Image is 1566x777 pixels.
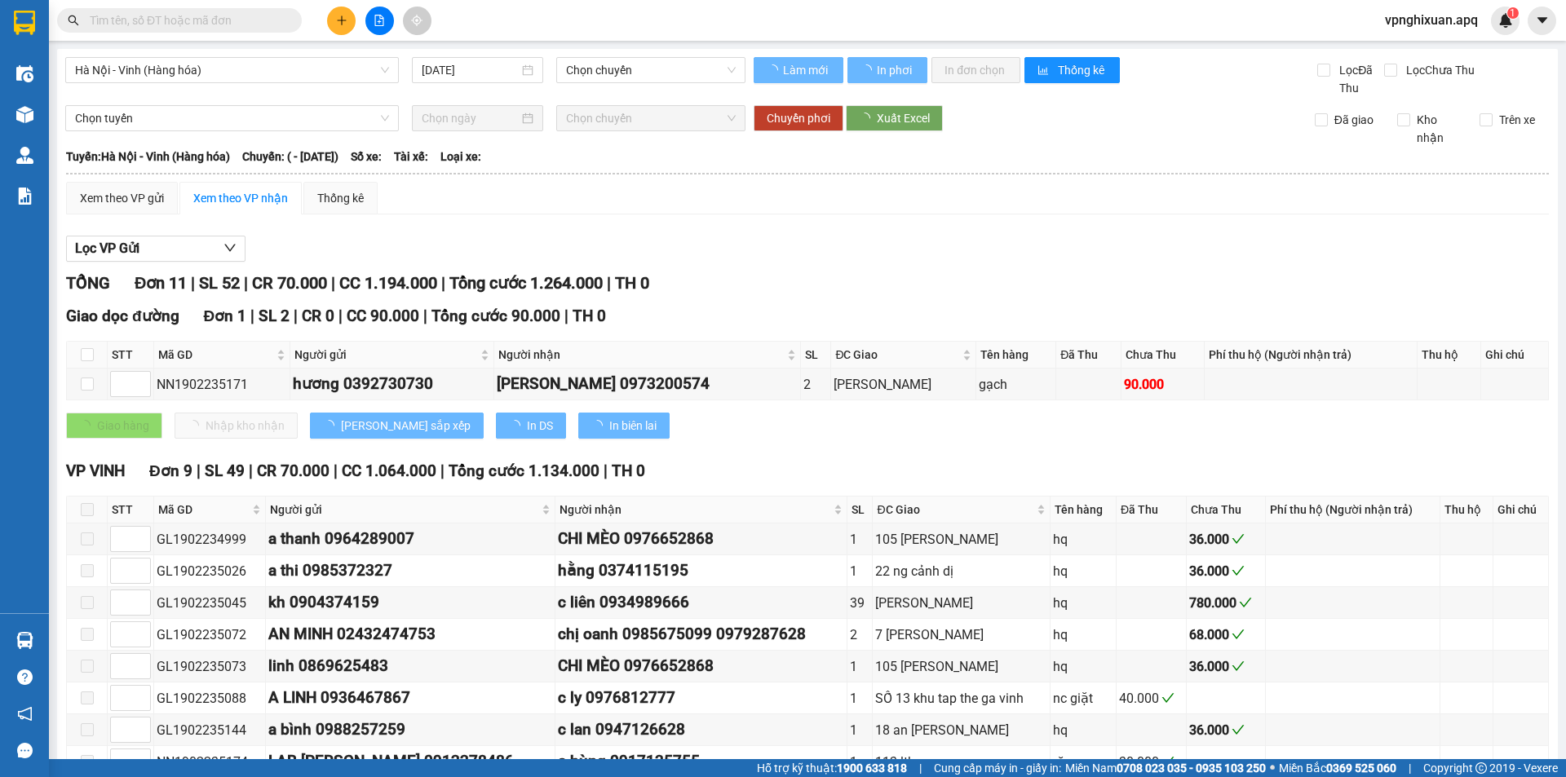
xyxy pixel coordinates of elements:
div: 68.000 [1189,625,1263,645]
div: gạch [979,374,1053,395]
span: CC 90.000 [347,307,419,325]
button: caret-down [1528,7,1556,35]
span: check [1232,564,1245,577]
div: Thống kê [317,189,364,207]
span: | [249,461,253,480]
span: file-add [374,15,385,26]
button: Làm mới [754,57,843,83]
div: răng [1053,752,1113,772]
div: [PERSON_NAME] [875,593,1047,613]
span: CR 0 [302,307,334,325]
div: Xem theo VP nhận [193,189,288,207]
div: c ly 0976812777 [558,686,844,710]
div: 2 [803,374,829,395]
td: GL1902235144 [154,714,266,746]
div: 30.000 [1119,752,1183,772]
span: Đơn 9 [149,461,192,480]
div: 7 [PERSON_NAME] [875,625,1047,645]
sup: 1 [1507,7,1519,19]
span: ĐC Giao [877,501,1033,519]
strong: 1900 633 818 [837,762,907,775]
span: In biên lai [609,417,657,435]
button: Nhập kho nhận [175,413,298,439]
span: SL 52 [199,273,240,293]
span: Tài xế: [394,148,428,166]
button: aim [403,7,431,35]
button: Giao hàng [66,413,162,439]
input: 13/08/2025 [422,61,519,79]
span: | [607,273,611,293]
div: c lan 0947126628 [558,717,844,742]
div: hq [1053,720,1113,740]
span: Người nhận [498,346,783,364]
b: Tuyến: Hà Nội - Vinh (Hàng hóa) [66,150,230,163]
button: bar-chartThống kê [1024,57,1120,83]
span: [PERSON_NAME] sắp xếp [341,417,471,435]
span: CR 70.000 [257,461,330,480]
span: Loại xe: [440,148,481,166]
div: 1 [850,688,869,709]
div: NN1902235174 [157,752,263,772]
div: 780.000 [1189,593,1263,613]
div: linh 0869625483 [268,654,552,678]
span: search [68,15,79,26]
span: Miền Nam [1065,759,1266,777]
th: Thu hộ [1440,497,1493,523]
span: check [1161,755,1174,768]
div: GL1902235026 [157,561,263,581]
div: a bình 0988257259 [268,717,552,742]
div: Xem theo VP gửi [80,189,164,207]
span: bar-chart [1037,64,1051,77]
img: warehouse-icon [16,147,33,164]
span: copyright [1475,762,1487,774]
span: check [1239,596,1252,609]
div: hằng 0374115195 [558,558,844,583]
th: Chưa Thu [1121,342,1205,369]
div: 1 [850,720,869,740]
img: warehouse-icon [16,106,33,123]
span: loading [591,420,609,431]
span: Chọn tuyến [75,106,389,130]
div: kh 0904374159 [268,590,552,615]
span: check [1232,628,1245,641]
div: hq [1053,561,1113,581]
span: Giao dọc đường [66,307,179,325]
div: GL1902235144 [157,720,263,740]
strong: 0369 525 060 [1326,762,1396,775]
div: hương 0392730730 [293,372,492,396]
span: Làm mới [783,61,830,79]
span: caret-down [1535,13,1550,28]
th: SL [801,342,832,369]
div: 18 an [PERSON_NAME] [875,720,1047,740]
button: Chuyển phơi [754,105,843,131]
th: Tên hàng [1051,497,1117,523]
span: 1 [1510,7,1515,19]
div: 36.000 [1189,656,1263,677]
span: Xuất Excel [877,109,930,127]
div: hq [1053,625,1113,645]
img: icon-new-feature [1498,13,1513,28]
th: STT [108,497,154,523]
span: loading [323,420,341,431]
span: Tổng cước 1.134.000 [449,461,599,480]
div: 36.000 [1189,720,1263,740]
div: LAB [PERSON_NAME] 0912278486 [268,749,552,774]
span: SL 2 [259,307,290,325]
span: notification [17,706,33,722]
div: 90.000 [1124,374,1201,395]
button: Xuất Excel [846,105,943,131]
span: loading [859,113,877,124]
span: loading [860,64,874,76]
span: down [223,241,237,254]
span: Đơn 1 [204,307,247,325]
span: | [338,307,343,325]
span: In phơi [877,61,914,79]
span: aim [411,15,422,26]
div: NN1902235171 [157,374,287,395]
span: Chọn chuyến [566,58,736,82]
td: GL1902235026 [154,555,266,587]
span: check [1232,660,1245,673]
div: 1 [850,529,869,550]
span: Tổng cước 90.000 [431,307,560,325]
button: In biên lai [578,413,670,439]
